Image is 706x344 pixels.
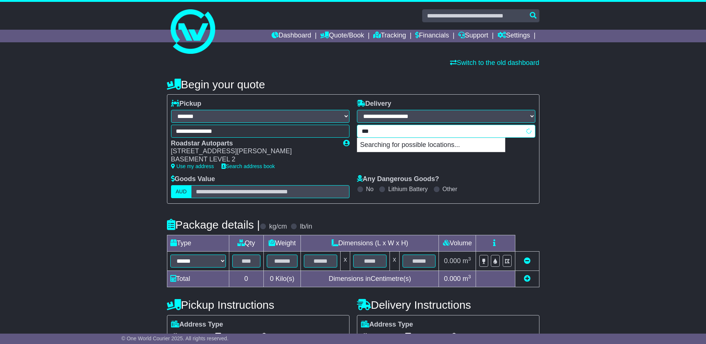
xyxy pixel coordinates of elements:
label: Pickup [171,100,201,108]
label: Other [443,186,457,193]
a: Financials [415,30,449,42]
label: Goods Value [171,175,215,183]
sup: 3 [468,274,471,279]
td: Type [167,235,229,251]
label: No [366,186,374,193]
td: Qty [229,235,263,251]
a: Support [458,30,488,42]
label: Lithium Battery [388,186,428,193]
span: Commercial [404,330,443,342]
td: x [341,251,350,271]
label: lb/in [300,223,312,231]
span: Residential [171,330,207,342]
td: Volume [439,235,476,251]
a: Settings [498,30,530,42]
a: Search address book [221,163,275,169]
label: Address Type [171,321,223,329]
td: 0 [229,271,263,287]
a: Tracking [373,30,406,42]
td: Dimensions (L x W x H) [301,235,439,251]
span: © One World Courier 2025. All rights reserved. [121,335,229,341]
td: Dimensions in Centimetre(s) [301,271,439,287]
div: Roadstar Autoparts [171,140,336,148]
span: Residential [361,330,397,342]
div: BASEMENT LEVEL 2 [171,155,336,164]
div: [STREET_ADDRESS][PERSON_NAME] [171,147,336,155]
label: Delivery [357,100,391,108]
span: 0.000 [444,257,461,265]
span: m [463,275,471,282]
typeahead: Please provide city [357,125,535,138]
h4: Pickup Instructions [167,299,349,311]
td: Weight [263,235,301,251]
span: Air & Sea Depot [450,330,500,342]
a: Add new item [524,275,531,282]
h4: Package details | [167,219,260,231]
span: m [463,257,471,265]
span: Commercial [214,330,253,342]
span: 0.000 [444,275,461,282]
span: 0 [270,275,273,282]
sup: 3 [468,256,471,262]
a: Dashboard [272,30,311,42]
a: Use my address [171,163,214,169]
h4: Delivery Instructions [357,299,539,311]
a: Switch to the old dashboard [450,59,539,66]
a: Remove this item [524,257,531,265]
label: AUD [171,185,192,198]
td: x [390,251,399,271]
a: Quote/Book [320,30,364,42]
p: Searching for possible locations... [357,138,505,152]
h4: Begin your quote [167,78,539,91]
td: Kilo(s) [263,271,301,287]
td: Total [167,271,229,287]
label: kg/cm [269,223,287,231]
span: Air & Sea Depot [260,330,311,342]
label: Any Dangerous Goods? [357,175,439,183]
label: Address Type [361,321,413,329]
